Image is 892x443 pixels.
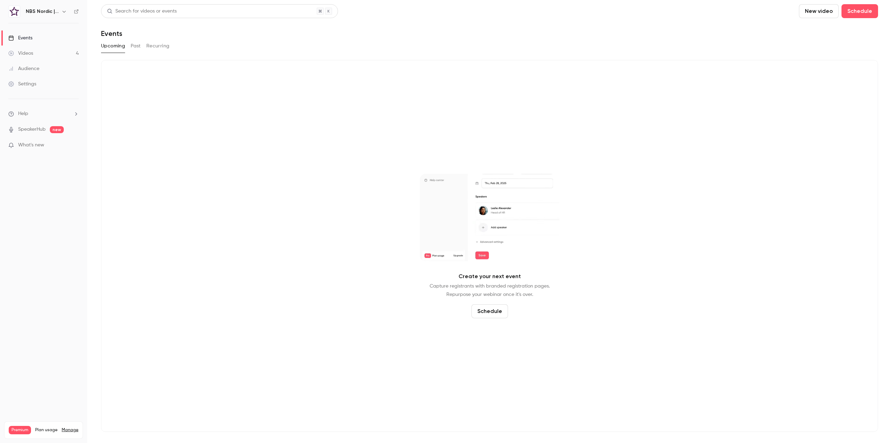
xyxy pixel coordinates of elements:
[8,110,79,117] li: help-dropdown-opener
[62,427,78,433] a: Manage
[35,427,57,433] span: Plan usage
[26,8,59,15] h6: NBS Nordic | Powered by Hubexo
[9,426,31,434] span: Premium
[146,40,170,52] button: Recurring
[18,126,46,133] a: SpeakerHub
[471,304,508,318] button: Schedule
[101,29,122,38] h1: Events
[70,142,79,148] iframe: Noticeable Trigger
[8,35,32,41] div: Events
[18,110,28,117] span: Help
[799,4,839,18] button: New video
[107,8,177,15] div: Search for videos or events
[8,81,36,87] div: Settings
[101,40,125,52] button: Upcoming
[430,282,550,299] p: Capture registrants with branded registration pages. Repurpose your webinar once it's over.
[8,65,39,72] div: Audience
[8,50,33,57] div: Videos
[841,4,878,18] button: Schedule
[459,272,521,281] p: Create your next event
[131,40,141,52] button: Past
[18,142,44,149] span: What's new
[9,6,20,17] img: NBS Nordic | Powered by Hubexo
[50,126,64,133] span: new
